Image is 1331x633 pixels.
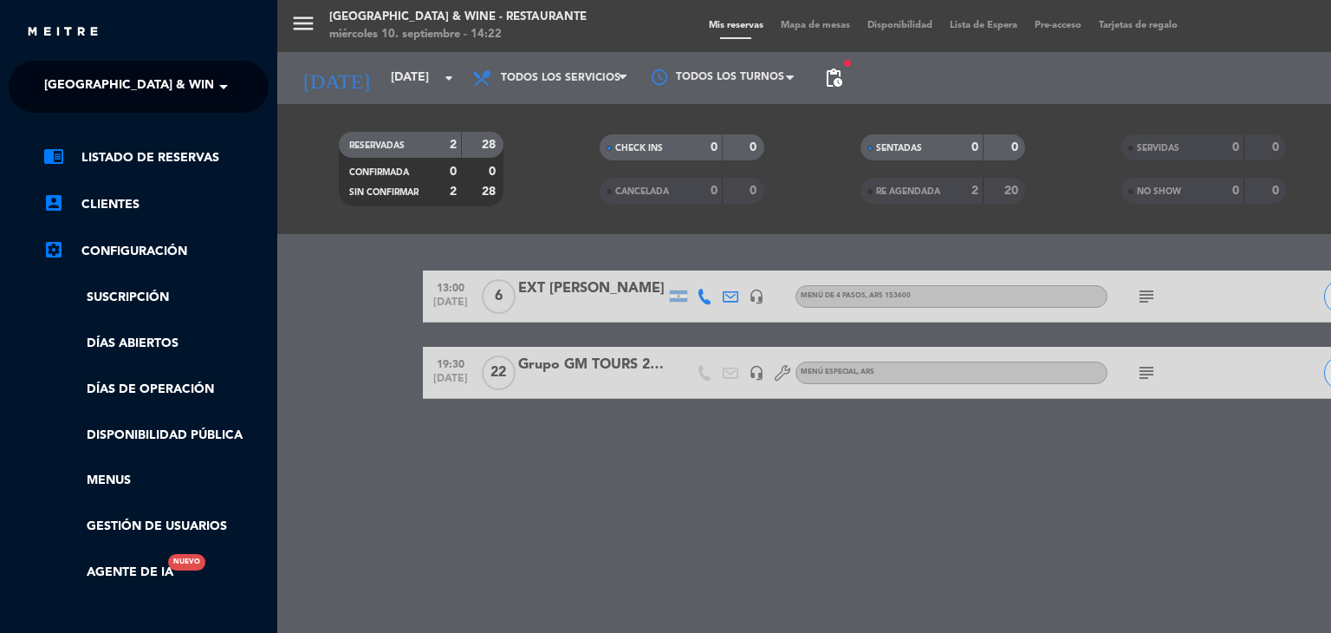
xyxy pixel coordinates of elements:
[842,58,853,69] span: fiber_manual_record
[43,334,269,354] a: Días abiertos
[43,288,269,308] a: Suscripción
[43,380,269,400] a: Días de Operación
[43,193,64,213] i: account_box
[43,241,269,262] a: Configuración
[43,517,269,537] a: Gestión de usuarios
[43,471,269,491] a: Menus
[43,194,269,215] a: account_boxClientes
[168,554,205,571] div: Nuevo
[43,426,269,446] a: Disponibilidad pública
[44,69,319,105] span: [GEOGRAPHIC_DATA] & Wine - Restaurante
[26,26,100,39] img: MEITRE
[43,146,64,166] i: chrome_reader_mode
[43,147,269,168] a: chrome_reader_modeListado de Reservas
[823,68,844,88] span: pending_actions
[43,563,173,583] a: Agente de IANuevo
[43,239,64,260] i: settings_applications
